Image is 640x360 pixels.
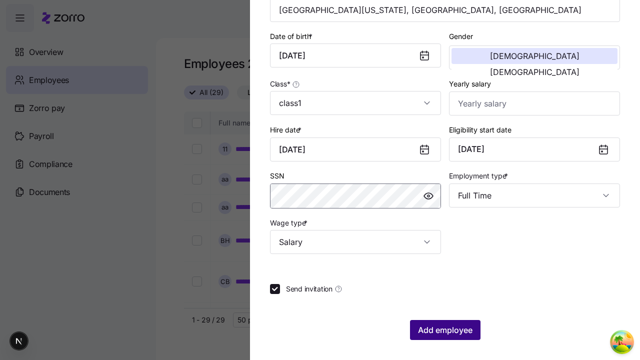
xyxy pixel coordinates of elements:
[270,124,303,135] label: Hire date
[270,43,441,67] input: MM/DD/YYYY
[449,124,511,135] label: Eligibility start date
[270,217,309,228] label: Wage type
[418,324,472,336] span: Add employee
[270,31,314,42] label: Date of birth
[490,52,579,60] span: [DEMOGRAPHIC_DATA]
[270,230,441,254] input: Select wage type
[449,91,620,115] input: Yearly salary
[449,170,510,181] label: Employment type
[449,78,491,89] label: Yearly salary
[449,31,473,42] label: Gender
[612,332,632,352] button: Open Tanstack query devtools
[270,137,441,161] input: MM/DD/YYYY
[449,137,620,161] button: [DATE]
[449,183,620,207] input: Select employment type
[270,170,284,181] label: SSN
[286,284,332,294] span: Send invitation
[270,79,290,89] span: Class *
[490,68,579,76] span: [DEMOGRAPHIC_DATA]
[410,320,480,340] button: Add employee
[270,91,441,115] input: Class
